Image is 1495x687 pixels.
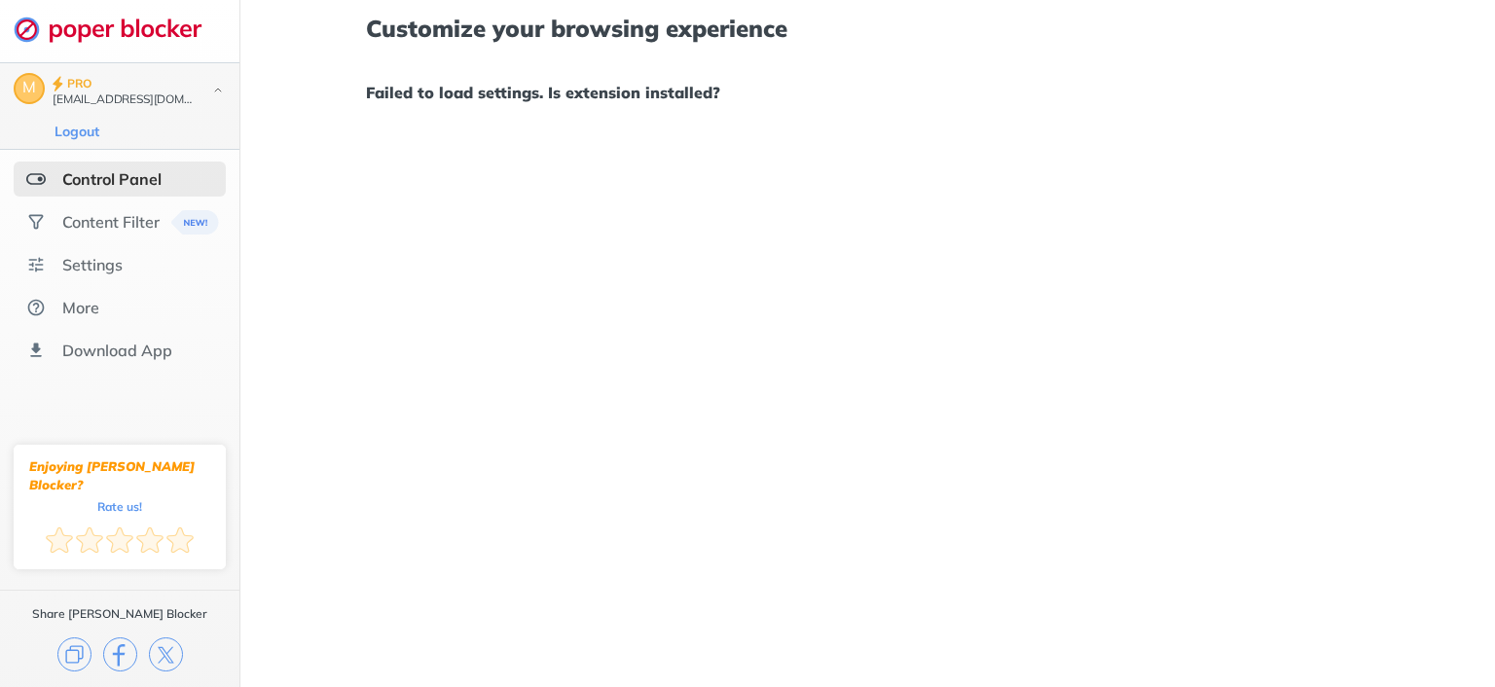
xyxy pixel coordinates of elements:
[32,606,207,622] div: Share [PERSON_NAME] Blocker
[26,298,46,317] img: about.svg
[26,255,46,274] img: settings.svg
[49,122,105,141] button: Logout
[366,80,1369,105] h1: Failed to load settings. Is extension installed?
[53,93,197,107] div: retiredmike2010@gmail.com
[62,212,160,232] div: Content Filter
[62,255,123,274] div: Settings
[62,298,99,317] div: More
[97,502,142,511] div: Rate us!
[53,76,63,91] img: pro-icon.svg
[62,169,162,189] div: Control Panel
[149,637,183,671] img: x.svg
[103,637,137,671] img: facebook.svg
[29,457,210,494] div: Enjoying [PERSON_NAME] Blocker?
[57,637,91,671] img: copy.svg
[62,341,172,360] div: Download App
[26,169,46,189] img: features-selected.svg
[26,341,46,360] img: download-app.svg
[166,210,214,235] img: menuBanner.svg
[206,80,230,100] img: chevron-bottom-black.svg
[366,16,1369,41] h1: Customize your browsing experience
[14,16,223,43] img: logo-webpage.svg
[67,74,91,93] div: PRO
[26,212,46,232] img: social.svg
